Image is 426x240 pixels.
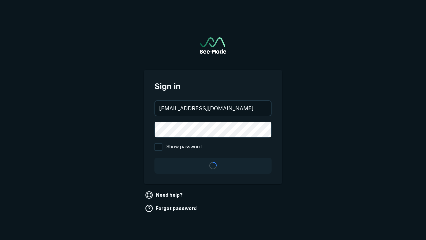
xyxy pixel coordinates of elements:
input: your@email.com [155,101,271,116]
span: Show password [166,143,202,151]
a: Need help? [144,190,185,200]
a: Forgot password [144,203,199,214]
img: See-Mode Logo [200,37,226,54]
span: Sign in [154,80,272,92]
a: Go to sign in [200,37,226,54]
